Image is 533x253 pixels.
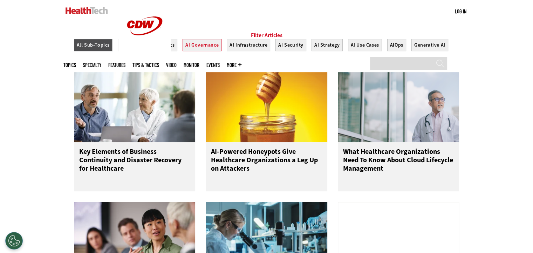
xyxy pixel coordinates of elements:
[63,62,76,68] span: Topics
[455,8,466,14] a: Log in
[5,232,23,249] button: Open Preferences
[74,72,196,191] a: incident response team discusses around a table Key Elements of Business Continuity and Disaster ...
[343,148,454,176] h3: What Healthcare Organizations Need To Know About Cloud Lifecycle Management
[206,62,220,68] a: Events
[5,232,23,249] div: Cookies Settings
[132,62,159,68] a: Tips & Tactics
[206,72,327,191] a: jar of honey with a honey dipper AI-Powered Honeypots Give Healthcare Organizations a Leg Up on A...
[455,8,466,15] div: User menu
[227,62,241,68] span: More
[206,72,327,142] img: jar of honey with a honey dipper
[166,62,177,68] a: Video
[79,148,190,176] h3: Key Elements of Business Continuity and Disaster Recovery for Healthcare
[338,72,459,191] a: doctor in front of clouds and reflective building What Healthcare Organizations Need To Know Abou...
[338,72,459,142] img: doctor in front of clouds and reflective building
[184,62,199,68] a: MonITor
[118,46,171,54] a: CDW
[108,62,125,68] a: Features
[83,62,101,68] span: Specialty
[211,148,322,176] h3: AI-Powered Honeypots Give Healthcare Organizations a Leg Up on Attackers
[66,7,108,14] img: Home
[74,72,196,142] img: incident response team discusses around a table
